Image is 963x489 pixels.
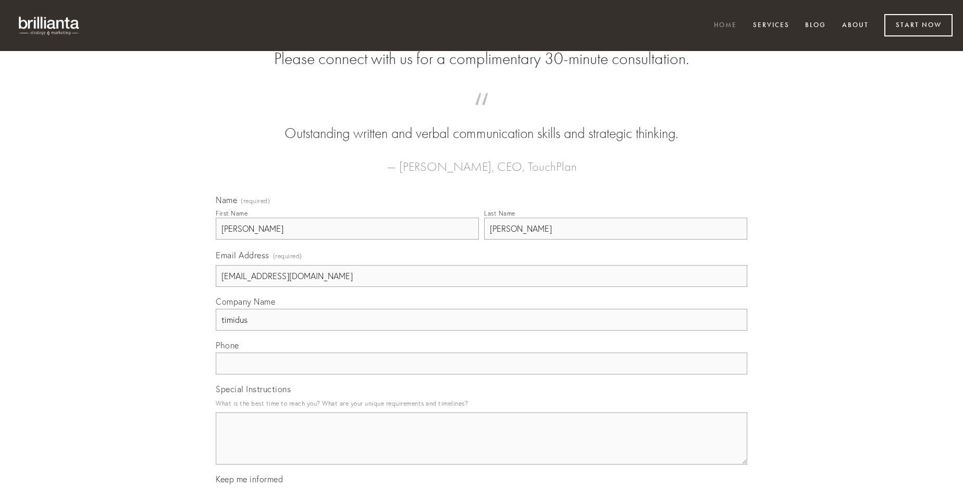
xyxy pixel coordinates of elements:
[216,384,291,394] span: Special Instructions
[835,17,875,34] a: About
[216,296,275,307] span: Company Name
[216,474,283,484] span: Keep me informed
[216,209,248,217] div: First Name
[241,198,270,204] span: (required)
[232,144,731,177] figcaption: — [PERSON_NAME], CEO, TouchPlan
[798,17,833,34] a: Blog
[216,195,237,205] span: Name
[746,17,796,34] a: Services
[707,17,744,34] a: Home
[232,103,731,123] span: “
[232,103,731,144] blockquote: Outstanding written and verbal communication skills and strategic thinking.
[216,49,747,69] h2: Please connect with us for a complimentary 30-minute consultation.
[484,209,515,217] div: Last Name
[10,10,89,41] img: brillianta - research, strategy, marketing
[273,249,302,263] span: (required)
[884,14,953,36] a: Start Now
[216,340,239,350] span: Phone
[216,396,747,410] p: What is the best time to reach you? What are your unique requirements and timelines?
[216,250,269,260] span: Email Address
